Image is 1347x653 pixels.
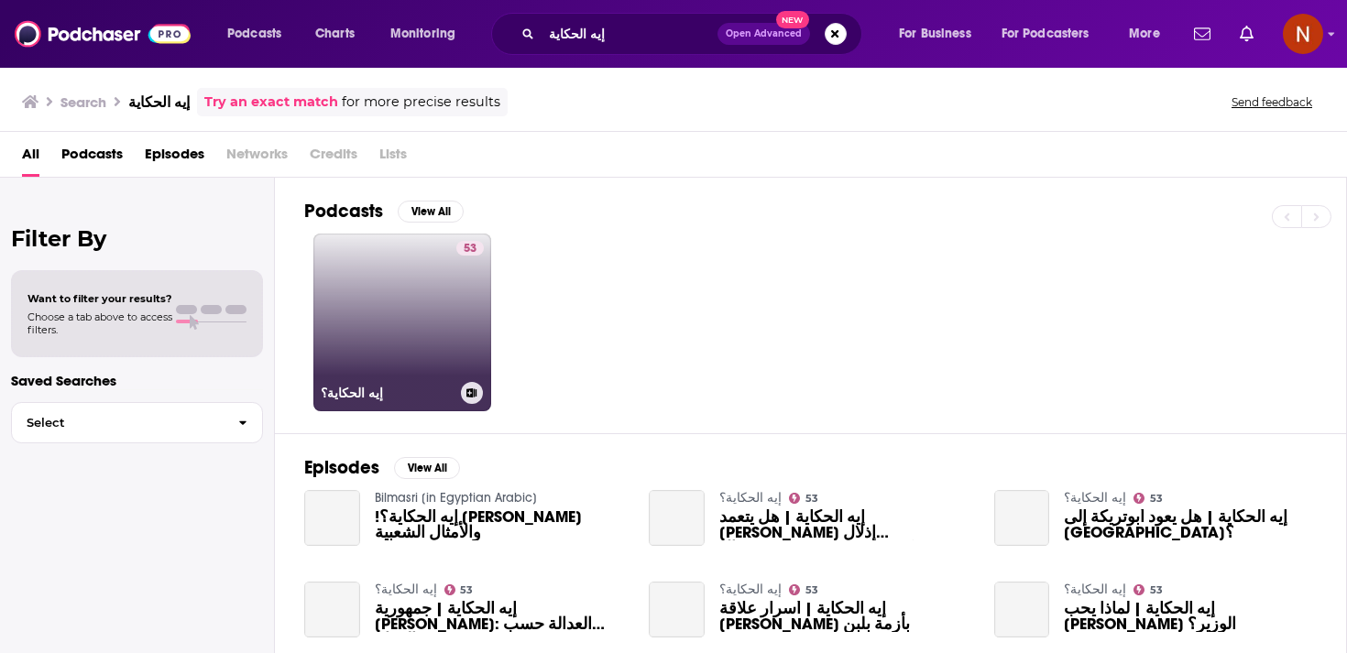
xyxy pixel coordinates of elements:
[1283,14,1323,54] span: Logged in as AdelNBM
[398,201,464,223] button: View All
[227,21,281,47] span: Podcasts
[61,139,123,177] a: Podcasts
[1064,601,1317,632] a: إيه الحكاية | لماذا يحب السيسي كامل الوزير؟
[649,490,705,546] a: إيه الحكاية | هل يتعمد السيسي إذلال المصريين؟
[509,13,880,55] div: Search podcasts, credits, & more...
[1133,584,1163,595] a: 53
[717,23,810,45] button: Open AdvancedNew
[719,490,782,506] a: إيه الحكاية؟
[1064,509,1317,540] a: إيه الحكاية | هل يعود أبوتريكة إلى مصر؟
[394,457,460,479] button: View All
[11,225,263,252] h2: Filter By
[460,586,473,594] span: 53
[776,11,809,28] span: New
[303,19,366,49] a: Charts
[11,372,263,389] p: Saved Searches
[899,21,971,47] span: For Business
[1064,582,1126,597] a: إيه الحكاية؟
[60,93,106,111] h3: Search
[12,417,224,429] span: Select
[886,19,994,49] button: open menu
[304,456,379,479] h2: Episodes
[719,582,782,597] a: إيه الحكاية؟
[1283,14,1323,54] img: User Profile
[27,310,172,336] span: Choose a tab above to access filters.
[1133,493,1163,504] a: 53
[304,490,360,546] a: !إيه الحكاية؟ علي بابا والأمثال الشعبية
[1283,14,1323,54] button: Show profile menu
[1150,495,1163,503] span: 53
[226,139,288,177] span: Networks
[304,582,360,637] a: إيه الحكاية | جمهورية السيسي: العدالة حسب المقام
[726,29,802,38] span: Open Advanced
[375,490,537,506] a: Bilmasri [in Egyptian Arabic]
[22,139,39,177] a: All
[375,601,628,632] span: إيه الحكاية | جمهورية [PERSON_NAME]: العدالة حسب المقام
[11,402,263,443] button: Select
[27,292,172,305] span: Want to filter your results?
[719,509,972,540] a: إيه الحكاية | هل يتعمد السيسي إذلال المصريين؟
[649,582,705,637] a: إيه الحكاية | أسرار علاقة السيسي بأزمة بلبن
[342,92,500,113] span: for more precise results
[1226,94,1318,110] button: Send feedback
[719,509,972,540] span: إيه الحكاية | هل يتعمد [PERSON_NAME] إذلال ال[DEMOGRAPHIC_DATA]؟
[1002,21,1090,47] span: For Podcasters
[994,582,1050,637] a: إيه الحكاية | لماذا يحب السيسي كامل الوزير؟
[321,386,454,401] h3: إيه الحكاية؟
[375,582,437,597] a: إيه الحكاية؟
[1064,490,1126,506] a: إيه الحكاية؟
[805,495,818,503] span: 53
[1129,21,1160,47] span: More
[375,509,628,540] a: !إيه الحكاية؟ علي بابا والأمثال الشعبية
[464,240,476,258] span: 53
[390,21,455,47] span: Monitoring
[719,601,972,632] a: إيه الحكاية | أسرار علاقة السيسي بأزمة بلبن
[1150,586,1163,594] span: 53
[1064,509,1317,540] span: إيه الحكاية | هل يعود أبوتريكة إلى [GEOGRAPHIC_DATA]؟
[204,92,338,113] a: Try an exact match
[214,19,305,49] button: open menu
[1232,18,1261,49] a: Show notifications dropdown
[789,584,818,595] a: 53
[456,241,484,256] a: 53
[310,139,357,177] span: Credits
[375,601,628,632] a: إيه الحكاية | جمهورية السيسي: العدالة حسب المقام
[444,584,474,595] a: 53
[994,490,1050,546] a: إيه الحكاية | هل يعود أبوتريكة إلى مصر؟
[1116,19,1183,49] button: open menu
[990,19,1116,49] button: open menu
[128,93,190,111] h3: إيه الحكاية
[719,601,972,632] span: إيه الحكاية | أسرار علاقة [PERSON_NAME] بأزمة بلبن
[304,200,464,223] a: PodcastsView All
[375,509,628,540] span: !إيه الحكاية؟ [PERSON_NAME] والأمثال الشعبية
[145,139,204,177] a: Episodes
[15,16,191,51] img: Podchaser - Follow, Share and Rate Podcasts
[805,586,818,594] span: 53
[315,21,355,47] span: Charts
[304,200,383,223] h2: Podcasts
[542,19,717,49] input: Search podcasts, credits, & more...
[304,456,460,479] a: EpisodesView All
[313,234,491,411] a: 53إيه الحكاية؟
[379,139,407,177] span: Lists
[378,19,479,49] button: open menu
[1187,18,1218,49] a: Show notifications dropdown
[789,493,818,504] a: 53
[1064,601,1317,632] span: إيه الحكاية | لماذا يحب [PERSON_NAME] الوزير؟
